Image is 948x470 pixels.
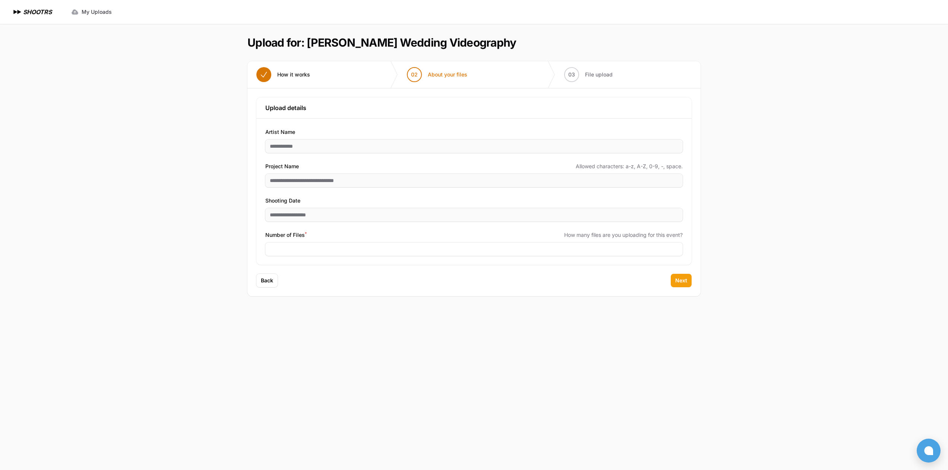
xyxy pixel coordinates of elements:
[428,71,467,78] span: About your files
[398,61,476,88] button: 02 About your files
[12,7,52,16] a: SHOOTRS SHOOTRS
[265,231,307,239] span: Number of Files
[265,196,300,205] span: Shooting Date
[12,7,23,16] img: SHOOTRS
[23,7,52,16] h1: SHOOTRS
[585,71,613,78] span: File upload
[67,5,116,19] a: My Uploads
[568,71,575,78] span: 03
[265,103,683,112] h3: Upload details
[247,36,516,49] h1: Upload for: [PERSON_NAME] Wedding Videography
[411,71,418,78] span: 02
[261,277,273,284] span: Back
[555,61,622,88] button: 03 File upload
[82,8,112,16] span: My Uploads
[564,231,683,239] span: How many files are you uploading for this event?
[265,162,299,171] span: Project Name
[675,277,687,284] span: Next
[917,439,941,463] button: Open chat window
[277,71,310,78] span: How it works
[247,61,319,88] button: How it works
[256,274,278,287] button: Back
[265,128,295,137] span: Artist Name
[576,163,683,170] span: Allowed characters: a-z, A-Z, 0-9, -, space.
[671,274,692,287] button: Next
